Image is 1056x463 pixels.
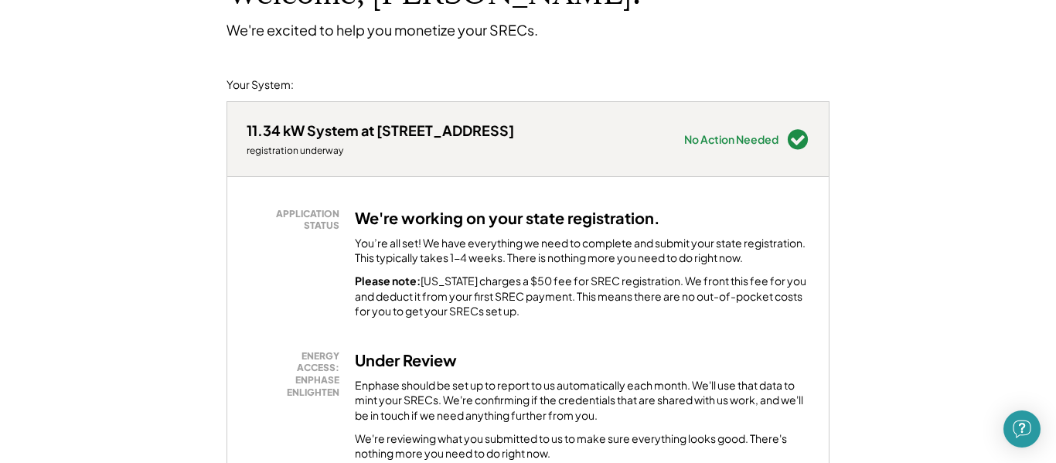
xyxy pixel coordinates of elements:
div: [US_STATE] charges a $50 fee for SREC registration. We front this fee for you and deduct it from ... [355,274,809,319]
h3: We're working on your state registration. [355,208,660,228]
div: Your System: [227,77,294,93]
div: APPLICATION STATUS [254,208,339,232]
strong: Please note: [355,274,421,288]
div: We're reviewing what you submitted to us to make sure everything looks good. There's nothing more... [355,431,809,461]
div: We're excited to help you monetize your SRECs. [227,21,538,39]
div: Open Intercom Messenger [1003,410,1041,448]
div: registration underway [247,145,514,157]
div: 11.34 kW System at [STREET_ADDRESS] [247,121,514,139]
div: ENERGY ACCESS: ENPHASE ENLIGHTEN [254,350,339,398]
div: Enphase should be set up to report to us automatically each month. We'll use that data to mint yo... [355,378,809,424]
div: No Action Needed [684,134,778,145]
div: You’re all set! We have everything we need to complete and submit your state registration. This t... [355,236,809,266]
h3: Under Review [355,350,457,370]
